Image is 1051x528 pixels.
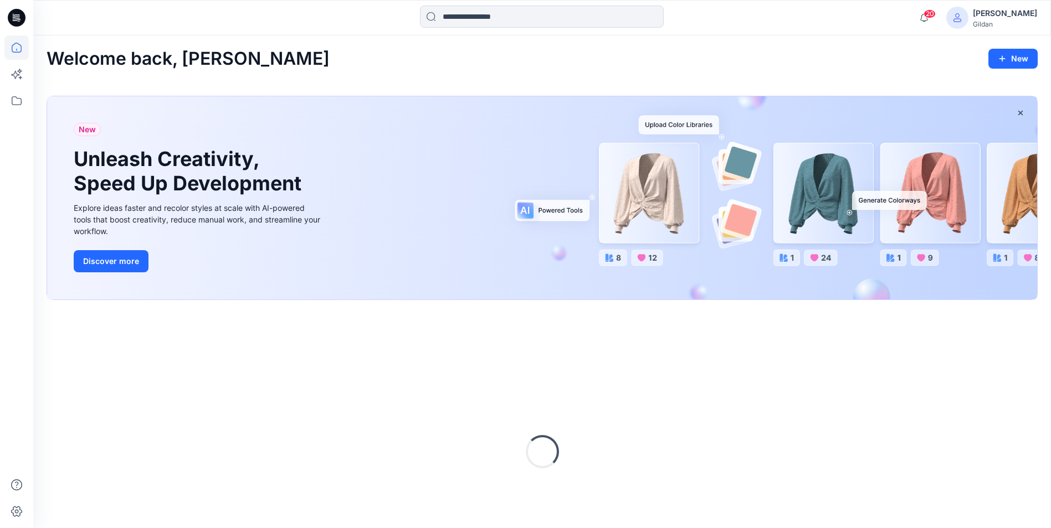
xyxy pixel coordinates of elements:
[953,13,962,22] svg: avatar
[74,202,323,237] div: Explore ideas faster and recolor styles at scale with AI-powered tools that boost creativity, red...
[79,123,96,136] span: New
[988,49,1038,69] button: New
[973,20,1037,28] div: Gildan
[924,9,936,18] span: 20
[973,7,1037,20] div: [PERSON_NAME]
[74,250,323,272] a: Discover more
[47,49,330,69] h2: Welcome back, [PERSON_NAME]
[74,250,148,272] button: Discover more
[74,147,306,195] h1: Unleash Creativity, Speed Up Development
